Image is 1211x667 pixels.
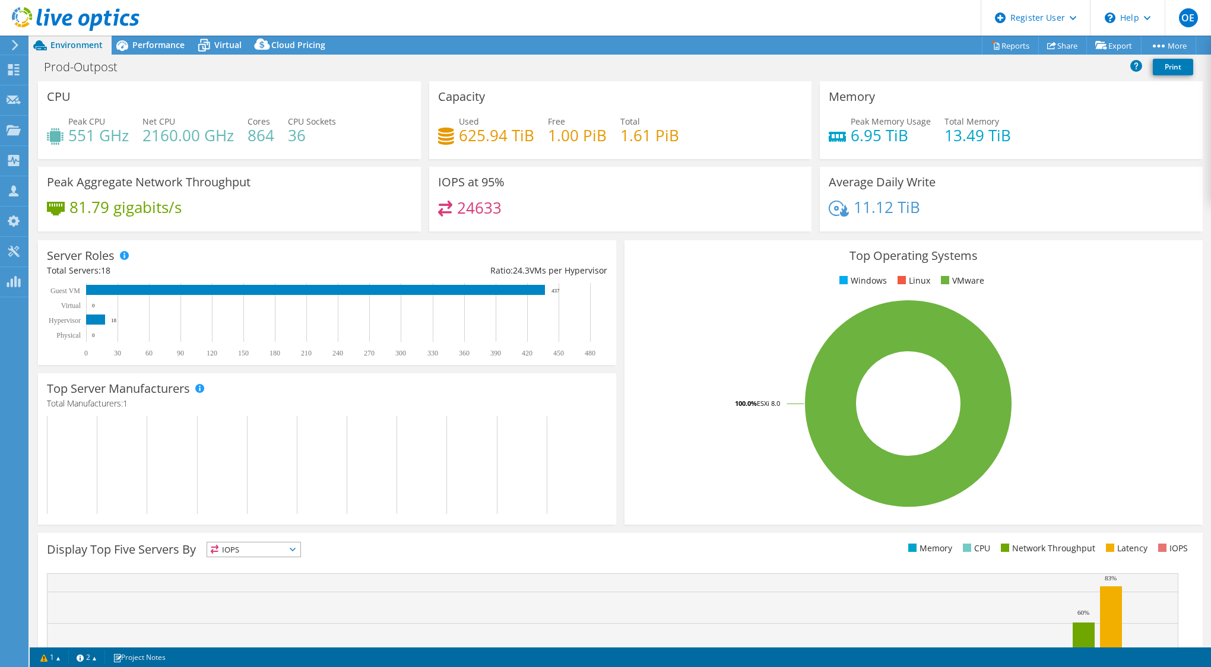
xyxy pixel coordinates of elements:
h4: 81.79 gigabits/s [69,201,182,214]
span: Peak Memory Usage [851,116,931,127]
text: 270 [364,349,375,357]
a: Print [1153,59,1193,75]
text: 60% [1077,609,1089,616]
span: Environment [50,39,103,50]
text: 60 [145,349,153,357]
h4: 1.61 PiB [620,129,679,142]
text: 300 [395,349,406,357]
span: Performance [132,39,185,50]
span: CPU Sockets [288,116,336,127]
text: 180 [270,349,280,357]
text: 480 [585,349,595,357]
h4: 13.49 TiB [944,129,1011,142]
text: 30 [114,349,121,357]
text: 0 [92,332,95,338]
span: IOPS [207,542,300,557]
h3: Memory [829,90,875,103]
text: 90 [177,349,184,357]
text: Physical [56,331,81,339]
text: 437 [551,288,560,294]
h3: Top Server Manufacturers [47,382,190,395]
span: Cloud Pricing [271,39,325,50]
text: 18 [111,317,117,323]
span: Total [620,116,640,127]
text: Hypervisor [49,316,81,325]
h3: Capacity [438,90,485,103]
h4: Total Manufacturers: [47,397,607,410]
li: Latency [1103,542,1147,555]
text: 420 [522,349,532,357]
tspan: 100.0% [735,399,757,408]
h3: CPU [47,90,71,103]
h4: 36 [288,129,336,142]
text: Guest VM [50,287,80,295]
h4: 1.00 PiB [548,129,607,142]
a: Export [1086,36,1142,55]
div: Total Servers: [47,264,327,277]
text: 330 [427,349,438,357]
h4: 11.12 TiB [854,201,920,214]
text: 120 [207,349,217,357]
span: OE [1179,8,1198,27]
a: Share [1038,36,1087,55]
a: Reports [982,36,1039,55]
a: 2 [68,650,105,665]
span: Used [459,116,479,127]
li: Network Throughput [998,542,1095,555]
h3: IOPS at 95% [438,176,505,189]
text: 210 [301,349,312,357]
h1: Prod-Outpost [39,61,136,74]
li: VMware [938,274,984,287]
h4: 625.94 TiB [459,129,534,142]
text: 390 [490,349,501,357]
text: 83% [1105,574,1117,582]
text: 0 [92,303,95,309]
li: Memory [905,542,952,555]
svg: \n [1105,12,1115,23]
span: 18 [101,265,110,276]
text: 240 [332,349,343,357]
text: 0 [84,349,88,357]
h4: 551 GHz [68,129,129,142]
text: 150 [238,349,249,357]
span: 24.3 [513,265,530,276]
a: 1 [32,650,69,665]
h4: 6.95 TiB [851,129,931,142]
a: More [1141,36,1196,55]
a: Project Notes [104,650,174,665]
div: Ratio: VMs per Hypervisor [327,264,607,277]
li: IOPS [1155,542,1188,555]
text: 360 [459,349,470,357]
h3: Peak Aggregate Network Throughput [47,176,251,189]
h3: Top Operating Systems [633,249,1194,262]
span: Total Memory [944,116,999,127]
h4: 2160.00 GHz [142,129,234,142]
span: Free [548,116,565,127]
h4: 864 [248,129,274,142]
text: 450 [553,349,564,357]
span: Cores [248,116,270,127]
h3: Server Roles [47,249,115,262]
li: Linux [895,274,930,287]
text: Virtual [61,301,81,310]
span: 1 [123,398,128,409]
li: Windows [836,274,887,287]
li: CPU [960,542,990,555]
span: Virtual [214,39,242,50]
span: Peak CPU [68,116,105,127]
span: Net CPU [142,116,175,127]
h4: 24633 [457,201,502,214]
h3: Average Daily Write [829,176,936,189]
tspan: ESXi 8.0 [757,399,780,408]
